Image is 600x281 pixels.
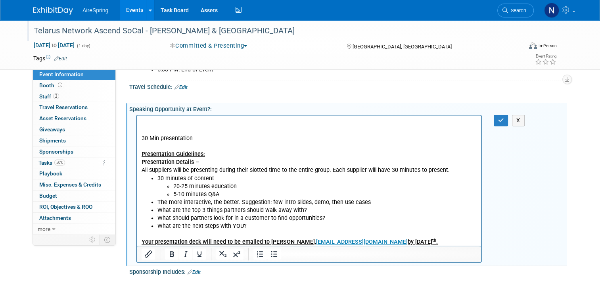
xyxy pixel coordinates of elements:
li: The more interactive, the better. Suggestion: few intro slides, demo, then use cases [21,83,340,91]
a: Misc. Expenses & Credits [33,179,115,190]
li: 30 minutes of content [21,59,340,67]
li: What are the next steps with YOU? [21,107,340,115]
img: Format-Inperson.png [529,42,537,49]
button: Committed & Presenting [167,42,251,50]
a: Giveaways [33,124,115,135]
span: Attachments [39,215,71,221]
span: Event Information [39,71,84,77]
span: Giveaways [39,126,65,133]
div: Speaking Opportunity at Event?: [129,103,567,113]
a: Travel Reservations [33,102,115,113]
a: Edit [188,269,201,275]
span: Tasks [38,160,65,166]
td: Tags [33,54,67,62]
img: ExhibitDay [33,7,73,15]
div: Sponsorship Includes: [129,266,567,276]
button: X [512,115,525,126]
a: [EMAIL_ADDRESS][DOMAIN_NAME] [179,123,271,130]
b: Presentation Details – [5,43,62,50]
u: by [DATE] . [271,123,301,130]
span: Search [508,8,526,13]
span: Travel Reservations [39,104,88,110]
u: Your presentation deck will need to be emailed to [PERSON_NAME], [5,123,179,130]
span: Sponsorships [39,148,73,155]
div: In-Person [538,43,557,49]
div: Event Format [479,41,557,53]
a: Event Information [33,69,115,80]
a: Shipments [33,135,115,146]
a: Staff2 [33,91,115,102]
span: Booth not reserved yet [56,82,64,88]
button: Bullet list [267,248,281,260]
button: Subscript [216,248,230,260]
a: Booth [33,80,115,91]
span: Playbook [39,170,62,177]
a: Search [497,4,534,17]
span: AireSpring [82,7,108,13]
span: Shipments [39,137,66,144]
button: Insert/edit link [142,248,155,260]
span: more [38,226,50,232]
span: to [50,42,58,48]
div: Telarus Network Ascend SoCal - [PERSON_NAME] & [GEOGRAPHIC_DATA] [31,24,512,38]
iframe: Rich Text Area [137,115,481,246]
button: Numbered list [253,248,267,260]
p: 30 Min presentation All suppliers will be presenting during their slotted time to the entire grou... [5,19,340,59]
td: Personalize Event Tab Strip [86,235,100,245]
button: Underline [193,248,206,260]
u: Presentation Guidelines: [5,35,68,42]
span: Misc. Expenses & Credits [39,181,101,188]
button: Italic [179,248,192,260]
div: Event Rating [535,54,556,58]
button: Superscript [230,248,243,260]
li: 5-10 minutes Q&A [36,75,340,83]
a: ROI, Objectives & ROO [33,202,115,212]
img: Natalie Pyron [544,3,559,18]
a: Edit [54,56,67,62]
a: more [33,224,115,235]
a: Budget [33,191,115,201]
li: What should partners look for in a customer to find opportunities? [21,99,340,107]
span: Booth [39,82,64,89]
a: Edit [174,85,188,90]
button: Bold [165,248,178,260]
span: [DATE] [DATE] [33,42,75,49]
sup: th [295,122,299,127]
span: ROI, Objectives & ROO [39,204,92,210]
span: Budget [39,192,57,199]
a: Attachments [33,213,115,223]
a: Sponsorships [33,146,115,157]
td: Toggle Event Tabs [100,235,116,245]
span: Asset Reservations [39,115,86,121]
span: 2 [53,93,59,99]
span: (1 day) [76,43,90,48]
span: Staff [39,93,59,100]
li: What are the top 3 things partners should walk away with? [21,91,340,99]
li: 20-25 minutes education [36,67,340,75]
span: 50% [54,160,65,166]
a: Asset Reservations [33,113,115,124]
body: Rich Text Area. Press ALT-0 for help. [4,3,340,131]
a: Tasks50% [33,158,115,168]
div: Travel Schedule: [129,81,567,91]
a: Playbook [33,168,115,179]
span: [GEOGRAPHIC_DATA], [GEOGRAPHIC_DATA] [353,44,452,50]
